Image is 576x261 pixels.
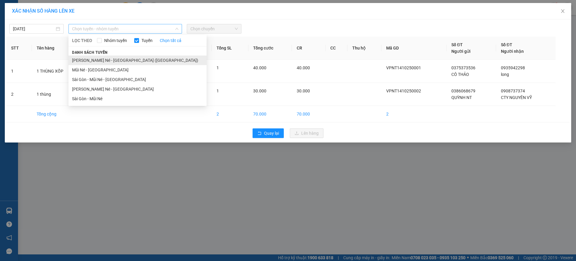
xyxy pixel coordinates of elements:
span: 0935942298 [501,65,525,70]
span: 40.000 [297,65,310,70]
input: 14/10/2025 [13,25,55,32]
span: Tuyến [139,37,155,44]
span: long [501,72,509,77]
span: XÁC NHẬN SỐ HÀNG LÊN XE [12,8,74,14]
td: 70.000 [248,106,292,122]
span: down [175,27,179,31]
li: [PERSON_NAME] Né - [GEOGRAPHIC_DATA] [68,84,207,94]
span: Số ĐT [501,42,512,47]
span: 0908737374 [501,88,525,93]
th: Tổng SL [212,37,248,60]
span: Chọn chuyến [190,24,238,33]
td: 1 [6,60,32,83]
span: LỌC THEO [72,37,92,44]
th: CC [326,37,347,60]
li: Sài Gòn - Mũi Né - [GEOGRAPHIC_DATA] [68,75,207,84]
span: VPNT1410250002 [386,88,421,93]
td: 1 THÙNG XỐP [32,60,85,83]
span: Danh sách tuyến [68,50,111,55]
li: [PERSON_NAME] Né - [GEOGRAPHIC_DATA] ([GEOGRAPHIC_DATA]) [68,55,207,65]
span: rollback [257,131,262,136]
span: 1 [217,88,219,93]
a: Chọn tất cả [160,37,181,44]
span: 40.000 [253,65,266,70]
td: 2 [381,106,447,122]
span: CÔ THẢO [451,72,469,77]
th: STT [6,37,32,60]
span: Quay lại [264,130,279,136]
span: QUỲNH NT [451,95,472,100]
span: VPNT1410250001 [386,65,421,70]
span: Người nhận [501,49,524,54]
li: Sài Gòn - Mũi Né [68,94,207,103]
span: close [560,9,565,13]
li: Mũi Né - [GEOGRAPHIC_DATA] [68,65,207,75]
span: Số ĐT [451,42,463,47]
span: Người gửi [451,49,471,54]
span: 0375373536 [451,65,475,70]
button: rollbackQuay lại [253,128,284,138]
th: Tên hàng [32,37,85,60]
span: 30.000 [253,88,266,93]
th: Tổng cước [248,37,292,60]
th: CR [292,37,326,60]
span: 1 [217,65,219,70]
td: 1 thùng [32,83,85,106]
span: 0386068679 [451,88,475,93]
span: 30.000 [297,88,310,93]
span: CTY NGUYÊN VỸ [501,95,532,100]
td: 2 [212,106,248,122]
th: Mã GD [381,37,447,60]
button: uploadLên hàng [290,128,323,138]
th: Thu hộ [347,37,381,60]
td: 70.000 [292,106,326,122]
td: 2 [6,83,32,106]
span: Chọn tuyến - nhóm tuyến [72,24,178,33]
td: Tổng cộng [32,106,85,122]
span: Nhóm tuyến [102,37,129,44]
button: Close [554,3,571,20]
